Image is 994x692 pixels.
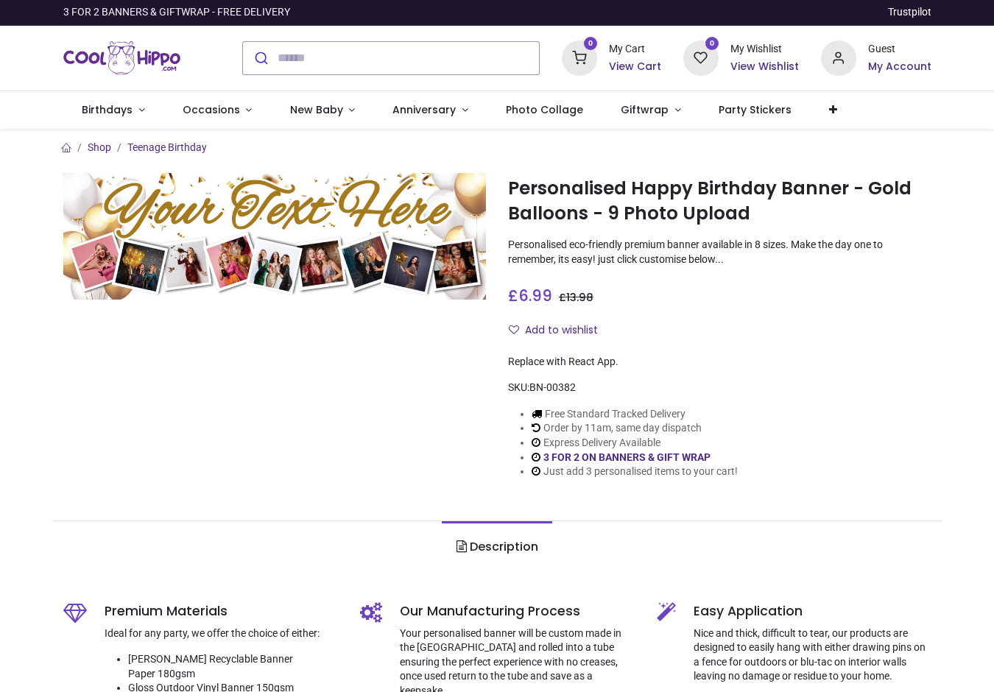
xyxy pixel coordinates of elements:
[509,325,519,335] i: Add to wishlist
[508,381,931,395] div: SKU:
[609,60,661,74] a: View Cart
[163,91,271,130] a: Occasions
[543,451,711,463] a: 3 FOR 2 ON BANNERS & GIFT WRAP
[63,38,181,79] img: Cool Hippo
[374,91,487,130] a: Anniversary
[243,42,278,74] button: Submit
[400,602,635,621] h5: Our Manufacturing Process
[63,38,181,79] a: Logo of Cool Hippo
[63,5,290,20] div: 3 FOR 2 BANNERS & GIFTWRAP - FREE DELIVERY
[442,521,551,573] a: Description
[506,102,583,117] span: Photo Collage
[566,290,593,305] span: 13.98
[609,42,661,57] div: My Cart
[63,173,487,300] img: Personalised Happy Birthday Banner - Gold Balloons - 9 Photo Upload
[683,51,719,63] a: 0
[271,91,374,130] a: New Baby
[562,51,597,63] a: 0
[532,436,738,451] li: Express Delivery Available
[621,102,669,117] span: Giftwrap
[730,42,799,57] div: My Wishlist
[508,238,931,266] p: Personalised eco-friendly premium banner available in 8 sizes. Make the day one to remember, its ...
[508,176,931,227] h1: Personalised Happy Birthday Banner - Gold Balloons - 9 Photo Upload
[730,60,799,74] a: View Wishlist
[105,626,338,641] p: Ideal for any party, we offer the choice of either:
[719,102,792,117] span: Party Stickers
[705,37,719,51] sup: 0
[868,42,931,57] div: Guest
[105,602,338,621] h5: Premium Materials
[888,5,931,20] a: Trustpilot
[508,285,552,306] span: £
[88,141,111,153] a: Shop
[127,141,207,153] a: Teenage Birthday
[868,60,931,74] a: My Account
[532,465,738,479] li: Just add 3 personalised items to your cart!
[602,91,700,130] a: Giftwrap
[532,421,738,436] li: Order by 11am, same day dispatch
[508,318,610,343] button: Add to wishlistAdd to wishlist
[529,381,576,393] span: BN-00382
[532,407,738,422] li: Free Standard Tracked Delivery
[584,37,598,51] sup: 0
[290,102,343,117] span: New Baby
[694,626,931,684] p: Nice and thick, difficult to tear, our products are designed to easily hang with either drawing p...
[559,290,593,305] span: £
[694,602,931,621] h5: Easy Application
[82,102,133,117] span: Birthdays
[183,102,240,117] span: Occasions
[518,285,552,306] span: 6.99
[392,102,456,117] span: Anniversary
[508,355,931,370] div: Replace with React App.
[128,652,338,681] li: [PERSON_NAME] Recyclable Banner Paper 180gsm
[63,91,164,130] a: Birthdays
